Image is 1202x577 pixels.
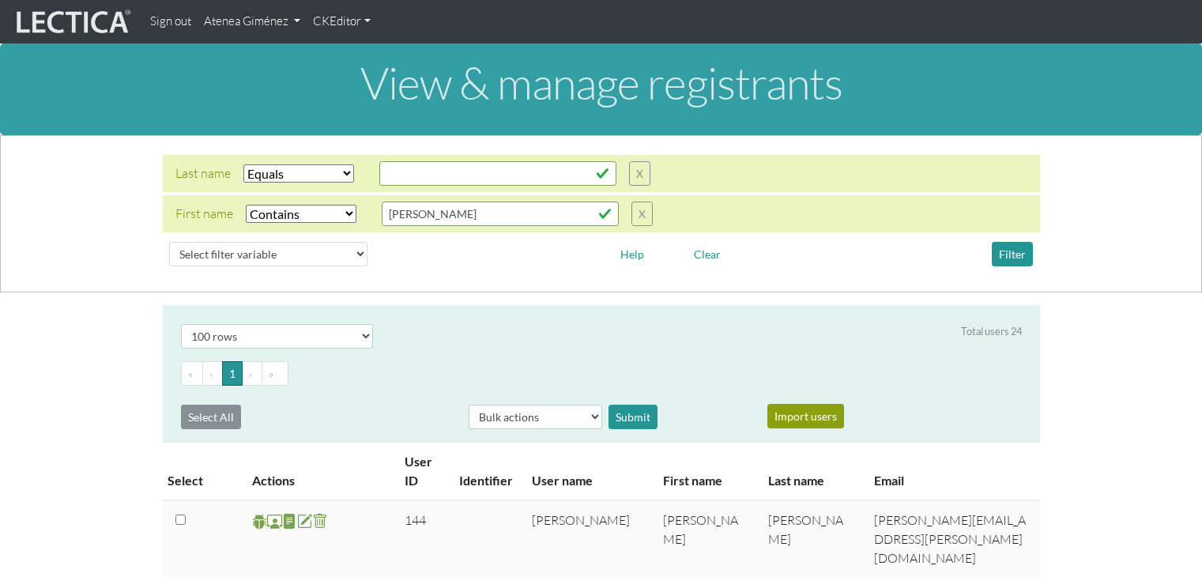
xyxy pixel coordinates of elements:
th: First name [654,442,759,500]
img: lecticalive [13,7,131,37]
span: Staff [267,512,282,530]
button: Clear [687,242,728,266]
button: Help [613,242,651,266]
a: CKEditor [307,6,377,37]
th: User ID [395,442,450,500]
span: reports [282,512,297,530]
span: delete [312,512,327,530]
button: X [629,161,650,186]
h1: View & manage registrants [13,58,1189,107]
th: Select [163,442,243,500]
div: Total users 24 [961,324,1022,339]
button: X [631,202,653,226]
button: Go to page 1 [222,361,243,386]
th: Email [865,442,1040,500]
th: Last name [759,442,864,500]
th: Actions [243,442,394,500]
ul: Pagination [181,361,1022,386]
a: Help [613,244,651,259]
a: Sign out [144,6,198,37]
div: First name [175,204,233,223]
th: Identifier [450,442,522,500]
span: account update [297,512,312,530]
button: Filter [992,242,1033,266]
button: Select All [181,405,241,429]
div: Submit [609,405,658,429]
div: Last name [175,164,231,183]
th: User name [522,442,654,500]
a: Atenea Giménez [198,6,307,37]
button: Import users [767,404,844,428]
